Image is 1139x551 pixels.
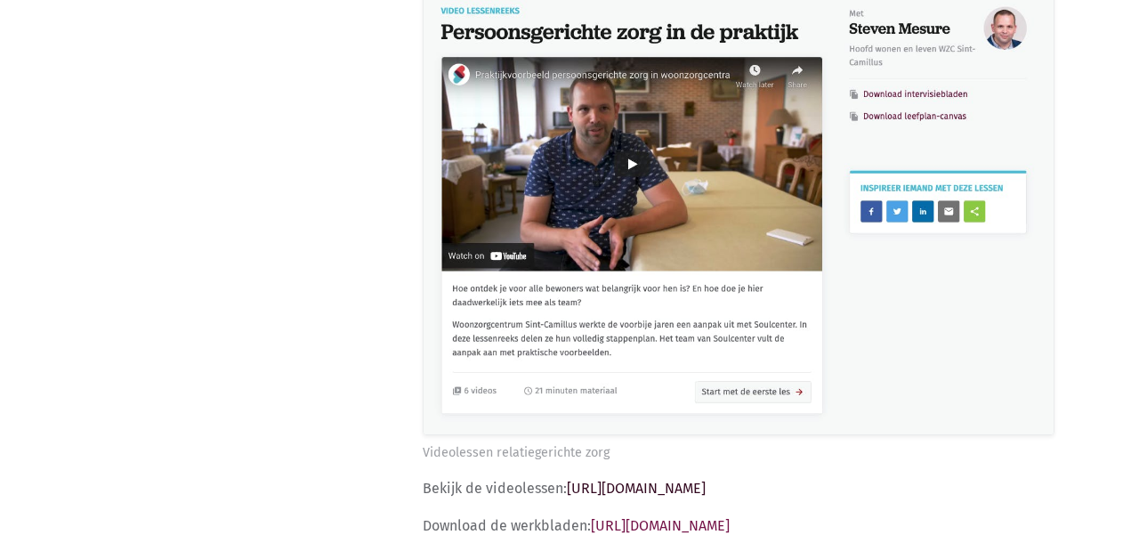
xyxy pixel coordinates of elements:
[423,515,1054,538] p: Download de werkbladen:
[567,480,706,497] a: [URL][DOMAIN_NAME]
[423,442,1054,463] figcaption: Videolessen relatiegerichte zorg
[591,517,730,534] a: [URL][DOMAIN_NAME]
[423,477,1054,500] p: Bekijk de videolessen:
